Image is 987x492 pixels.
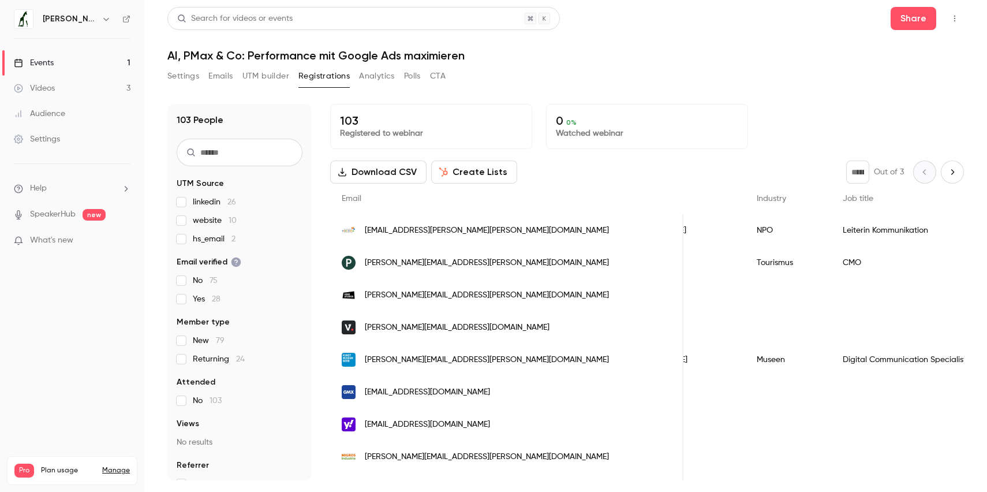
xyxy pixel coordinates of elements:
span: Other [193,478,230,490]
span: [EMAIL_ADDRESS][PERSON_NAME][PERSON_NAME][DOMAIN_NAME] [365,225,609,237]
span: Plan usage [41,466,95,475]
div: Videos [14,83,55,94]
span: website [193,215,237,226]
button: Polls [404,67,421,85]
button: Settings [167,67,199,85]
span: 103 [210,397,222,405]
button: Download CSV [330,161,427,184]
span: 0 % [566,118,577,126]
span: Returning [193,353,245,365]
span: Email verified [177,256,241,268]
span: Views [177,418,199,430]
span: New [193,335,225,346]
span: No [193,275,218,286]
a: Manage [102,466,130,475]
p: Out of 3 [874,166,904,178]
div: Museen [745,344,831,376]
p: Watched webinar [556,128,738,139]
span: new [83,209,106,221]
img: migrosindustrie.ch [342,450,356,464]
button: Registrations [298,67,350,85]
span: Member type [177,316,230,328]
span: Help [30,182,47,195]
span: [PERSON_NAME][EMAIL_ADDRESS][PERSON_NAME][DOMAIN_NAME] [365,289,609,301]
span: UTM Source [177,178,224,189]
span: No [193,395,222,407]
button: Share [891,7,936,30]
span: 75 [210,277,218,285]
span: 2 [231,235,235,243]
p: 103 [340,114,522,128]
div: Leiterin Kommunikation [831,214,978,247]
span: Pro [14,464,34,478]
span: [EMAIL_ADDRESS][DOMAIN_NAME] [365,386,490,398]
span: [PERSON_NAME][EMAIL_ADDRESS][DOMAIN_NAME] [365,322,549,334]
span: Email [342,195,361,203]
p: Registered to webinar [340,128,522,139]
div: Events [14,57,54,69]
span: [PERSON_NAME][EMAIL_ADDRESS][PERSON_NAME][DOMAIN_NAME] [365,451,609,463]
span: What's new [30,234,73,247]
div: NPO [745,214,831,247]
button: UTM builder [242,67,289,85]
span: 26 [227,198,236,206]
img: videodesign.com [342,320,356,334]
p: 0 [556,114,738,128]
span: 29 [221,480,230,488]
img: yahoo.de [342,418,356,431]
button: Create Lists [431,161,517,184]
button: CTA [430,67,446,85]
h1: AI, PMax & Co: Performance mit Google Ads maximieren [167,49,964,62]
div: Search for videos or events [177,13,293,25]
div: Settings [14,133,60,145]
a: SpeakerHub [30,208,76,221]
span: [EMAIL_ADDRESS][DOMAIN_NAME] [365,419,490,431]
button: Next page [941,161,964,184]
p: No results [177,437,302,448]
span: hs_email [193,233,235,245]
img: theodora.org [342,223,356,237]
button: Analytics [359,67,395,85]
span: Attended [177,377,215,388]
div: Digital Communication Specialist [831,344,978,376]
div: CMO [831,247,978,279]
h1: 103 People [177,113,223,127]
div: Tourismus [745,247,831,279]
img: mindstudios.ch [342,288,356,302]
img: kunstmuseumbern.ch [342,353,356,367]
img: post-familyresort.com [342,256,356,270]
section: facet-groups [177,178,302,490]
span: 28 [212,295,220,303]
span: Yes [193,293,220,305]
span: 10 [229,217,237,225]
h6: [PERSON_NAME] von [PERSON_NAME] IMPACT [43,13,97,25]
img: Jung von Matt IMPACT [14,10,33,28]
span: [PERSON_NAME][EMAIL_ADDRESS][PERSON_NAME][DOMAIN_NAME] [365,257,609,269]
div: Audience [14,108,65,120]
span: 79 [216,337,225,345]
span: Referrer [177,460,209,471]
span: Industry [757,195,786,203]
li: help-dropdown-opener [14,182,130,195]
span: linkedin [193,196,236,208]
img: gmx.ch [342,385,356,399]
span: [PERSON_NAME][EMAIL_ADDRESS][PERSON_NAME][DOMAIN_NAME] [365,354,609,366]
span: Job title [843,195,873,203]
button: Emails [208,67,233,85]
span: 24 [236,355,245,363]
